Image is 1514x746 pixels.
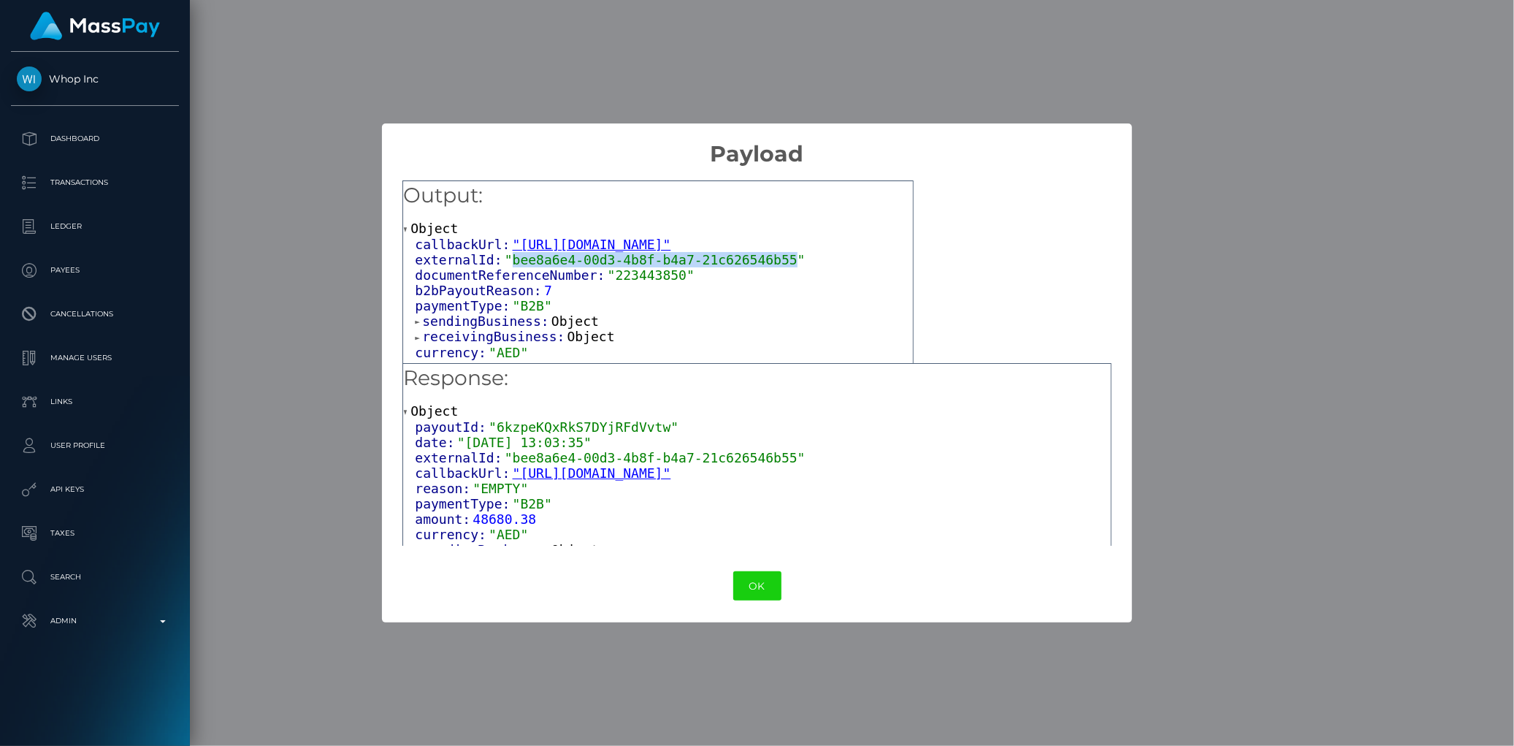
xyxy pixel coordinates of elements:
[513,465,671,481] a: "[URL][DOMAIN_NAME]"
[422,313,551,329] span: sendingBusiness:
[11,72,179,85] span: Whop Inc
[17,216,173,237] p: Ledger
[415,465,512,481] span: callbackUrl:
[505,252,806,267] span: "bee8a6e4-00d3-4b8f-b4a7-21c626546b55"
[382,123,1133,167] h2: Payload
[489,345,528,360] span: "AED"
[415,267,607,283] span: documentReferenceNumber:
[17,610,173,632] p: Admin
[415,419,489,435] span: payoutId:
[415,527,489,542] span: currency:
[551,542,599,557] span: Object
[17,172,173,194] p: Transactions
[489,419,678,435] span: "6kzpeKQxRkS7DYjRFdVvtw"
[567,329,615,344] span: Object
[17,66,42,91] img: Whop Inc
[415,435,456,450] span: date:
[422,542,551,557] span: sendingBusiness:
[513,237,671,252] a: "[URL][DOMAIN_NAME]"
[457,435,592,450] span: "[DATE] 13:03:35"
[30,12,160,40] img: MassPay Logo
[415,237,512,252] span: callbackUrl:
[17,303,173,325] p: Cancellations
[17,347,173,369] p: Manage Users
[17,391,173,413] p: Links
[17,479,173,500] p: API Keys
[513,496,552,511] span: "B2B"
[415,496,512,511] span: paymentType:
[410,403,458,419] span: Object
[415,481,473,496] span: reason:
[17,128,173,150] p: Dashboard
[513,298,552,313] span: "B2B"
[422,329,567,344] span: receivingBusiness:
[415,298,512,313] span: paymentType:
[415,252,504,267] span: externalId:
[733,571,781,601] button: OK
[17,259,173,281] p: Payees
[415,283,544,298] span: b2bPayoutReason:
[17,522,173,544] p: Taxes
[17,435,173,457] p: User Profile
[415,511,473,527] span: amount:
[415,345,489,360] span: currency:
[505,450,806,465] span: "bee8a6e4-00d3-4b8f-b4a7-21c626546b55"
[415,360,473,376] span: amount:
[544,283,552,298] span: 7
[608,267,695,283] span: "223443850"
[551,313,599,329] span: Object
[410,221,458,236] span: Object
[489,527,528,542] span: "AED"
[17,566,173,588] p: Search
[473,360,536,376] span: 48680.38
[415,450,504,465] span: externalId:
[403,181,913,210] h5: Output:
[473,511,536,527] span: 48680.38
[403,364,1110,393] h5: Response:
[473,481,528,496] span: "EMPTY"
